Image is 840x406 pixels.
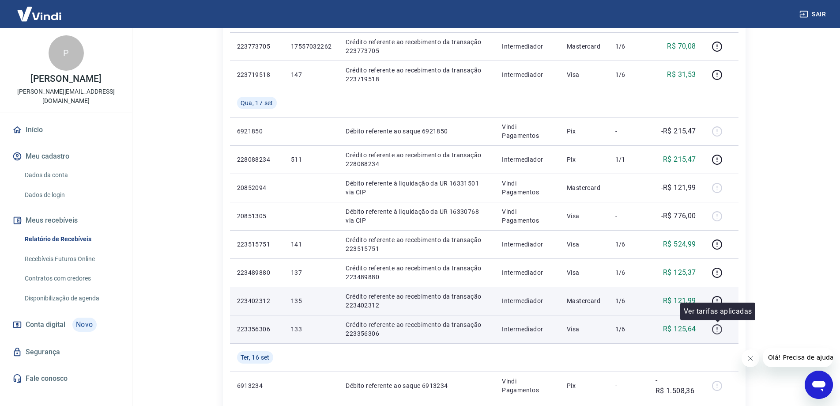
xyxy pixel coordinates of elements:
[346,66,488,83] p: Crédito referente ao recebimento da transação 223719518
[21,166,121,184] a: Dados da conta
[798,6,829,23] button: Sair
[346,127,488,136] p: Débito referente ao saque 6921850
[655,375,696,396] p: -R$ 1.508,36
[567,127,601,136] p: Pix
[615,183,641,192] p: -
[502,179,553,197] p: Vindi Pagamentos
[237,183,277,192] p: 20852094
[615,268,641,277] p: 1/6
[567,212,601,220] p: Visa
[291,325,331,334] p: 133
[615,296,641,305] p: 1/6
[11,0,68,27] img: Vindi
[237,70,277,79] p: 223719518
[346,38,488,55] p: Crédito referente ao recebimento da transação 223773705
[237,155,277,164] p: 228088234
[663,324,696,334] p: R$ 125,64
[241,353,270,362] span: Ter, 16 set
[763,348,833,367] iframe: Mensagem da empresa
[615,325,641,334] p: 1/6
[11,120,121,140] a: Início
[661,126,696,137] p: -R$ 215,47
[237,268,277,277] p: 223489880
[5,6,74,13] span: Olá! Precisa de ajuda?
[237,381,277,390] p: 6913234
[567,155,601,164] p: Pix
[567,183,601,192] p: Mastercard
[502,207,553,225] p: Vindi Pagamentos
[502,70,553,79] p: Intermediador
[567,42,601,51] p: Mastercard
[237,240,277,249] p: 223515751
[502,155,553,164] p: Intermediador
[567,381,601,390] p: Pix
[346,381,488,390] p: Débito referente ao saque 6913234
[237,325,277,334] p: 223356306
[567,240,601,249] p: Visa
[567,70,601,79] p: Visa
[502,325,553,334] p: Intermediador
[346,207,488,225] p: Débito referente à liquidação da UR 16330768 via CIP
[291,42,331,51] p: 17557032262
[615,381,641,390] p: -
[21,269,121,288] a: Contratos com credores
[241,99,273,107] span: Qua, 17 set
[667,41,696,52] p: R$ 70,08
[11,314,121,335] a: Conta digitalNovo
[346,235,488,253] p: Crédito referente ao recebimento da transação 223515751
[237,212,277,220] p: 20851305
[291,155,331,164] p: 511
[502,377,553,395] p: Vindi Pagamentos
[742,349,759,367] iframe: Fechar mensagem
[26,319,65,331] span: Conta digital
[21,289,121,307] a: Disponibilização de agenda
[663,267,696,278] p: R$ 125,37
[72,318,97,332] span: Novo
[805,371,833,399] iframe: Botão para abrir a janela de mensagens
[237,42,277,51] p: 223773705
[291,70,331,79] p: 147
[21,250,121,268] a: Recebíveis Futuros Online
[21,186,121,204] a: Dados de login
[663,154,696,165] p: R$ 215,47
[502,268,553,277] p: Intermediador
[30,74,101,83] p: [PERSON_NAME]
[291,240,331,249] p: 141
[615,212,641,220] p: -
[615,42,641,51] p: 1/6
[237,127,277,136] p: 6921850
[11,369,121,388] a: Fale conosco
[11,147,121,166] button: Meu cadastro
[667,69,696,80] p: R$ 31,53
[615,155,641,164] p: 1/1
[615,70,641,79] p: 1/6
[502,240,553,249] p: Intermediador
[661,211,696,221] p: -R$ 776,00
[11,211,121,230] button: Meus recebíveis
[7,87,125,106] p: [PERSON_NAME][EMAIL_ADDRESS][DOMAIN_NAME]
[291,268,331,277] p: 137
[237,296,277,305] p: 223402312
[663,296,696,306] p: R$ 121,99
[567,296,601,305] p: Mastercard
[346,292,488,310] p: Crédito referente ao recebimento da transação 223402312
[11,342,121,362] a: Segurança
[502,42,553,51] p: Intermediador
[502,296,553,305] p: Intermediador
[346,320,488,338] p: Crédito referente ao recebimento da transação 223356306
[567,325,601,334] p: Visa
[661,182,696,193] p: -R$ 121,99
[291,296,331,305] p: 135
[49,35,84,71] div: P
[615,127,641,136] p: -
[684,306,752,317] p: Ver tarifas aplicadas
[346,179,488,197] p: Débito referente à liquidação da UR 16331501 via CIP
[502,122,553,140] p: Vindi Pagamentos
[346,264,488,281] p: Crédito referente ao recebimento da transação 223489880
[346,151,488,168] p: Crédito referente ao recebimento da transação 228088234
[663,239,696,250] p: R$ 524,99
[615,240,641,249] p: 1/6
[567,268,601,277] p: Visa
[21,230,121,248] a: Relatório de Recebíveis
